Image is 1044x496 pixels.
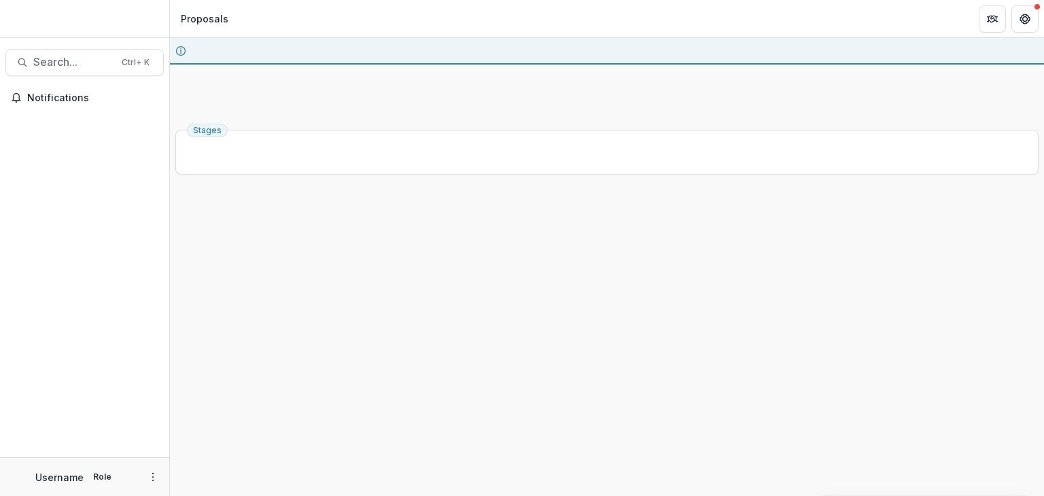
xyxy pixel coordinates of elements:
button: Notifications [5,87,164,109]
div: Proposals [181,12,228,26]
span: Notifications [27,92,158,104]
span: Stages [193,126,222,135]
button: More [145,469,161,485]
button: Partners [979,5,1006,33]
button: Search... [5,49,164,76]
p: Role [89,471,116,483]
nav: breadcrumb [175,9,234,29]
button: Get Help [1011,5,1039,33]
span: Search... [33,56,114,69]
p: Username [35,470,84,484]
div: Ctrl + K [119,55,152,70]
